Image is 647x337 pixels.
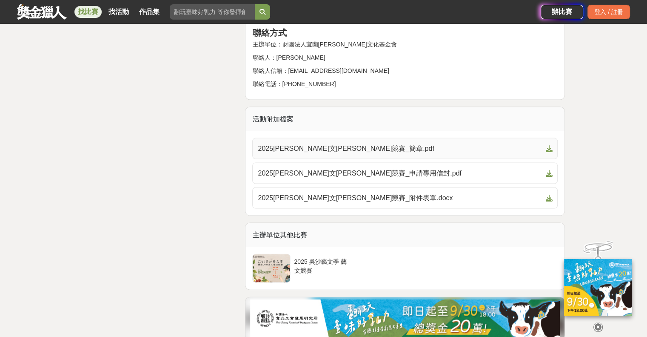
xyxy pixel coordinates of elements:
span: 2025[PERSON_NAME]文[PERSON_NAME]競賽_附件表單.docx [258,193,542,203]
span: 2025[PERSON_NAME]文[PERSON_NAME]競賽_申請專用信封.pdf [258,168,542,179]
div: 登入 / 註冊 [587,5,630,19]
a: 2025[PERSON_NAME]文[PERSON_NAME]競賽_附件表單.docx [252,187,558,209]
p: 聯絡電話：[PHONE_NUMBER] [252,80,558,89]
img: ff197300-f8ee-455f-a0ae-06a3645bc375.jpg [564,259,632,316]
strong: 聯絡方式 [252,28,286,37]
p: 聯絡人信箱：[EMAIL_ADDRESS][DOMAIN_NAME] [252,66,558,75]
p: 主辦單位：財團法人宜蘭[PERSON_NAME]文化基金會 [252,40,558,49]
input: 翻玩臺味好乳力 等你發揮創意！ [170,4,255,20]
p: 聯絡人：[PERSON_NAME] [252,53,558,62]
a: 2025 吳沙藝文季 藝文競賽 [252,254,351,283]
a: 作品集 [136,6,163,18]
div: 主辦單位其他比賽 [245,223,564,247]
span: 2025[PERSON_NAME]文[PERSON_NAME]競賽_簡章.pdf [258,144,542,154]
a: 找比賽 [74,6,102,18]
div: 活動附加檔案 [245,107,564,131]
a: 2025[PERSON_NAME]文[PERSON_NAME]競賽_申請專用信封.pdf [252,163,558,184]
a: 辦比賽 [541,5,583,19]
a: 找活動 [105,6,132,18]
a: 2025[PERSON_NAME]文[PERSON_NAME]競賽_簡章.pdf [252,138,558,159]
div: 2025 吳沙藝文季 藝文競賽 [294,257,347,274]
